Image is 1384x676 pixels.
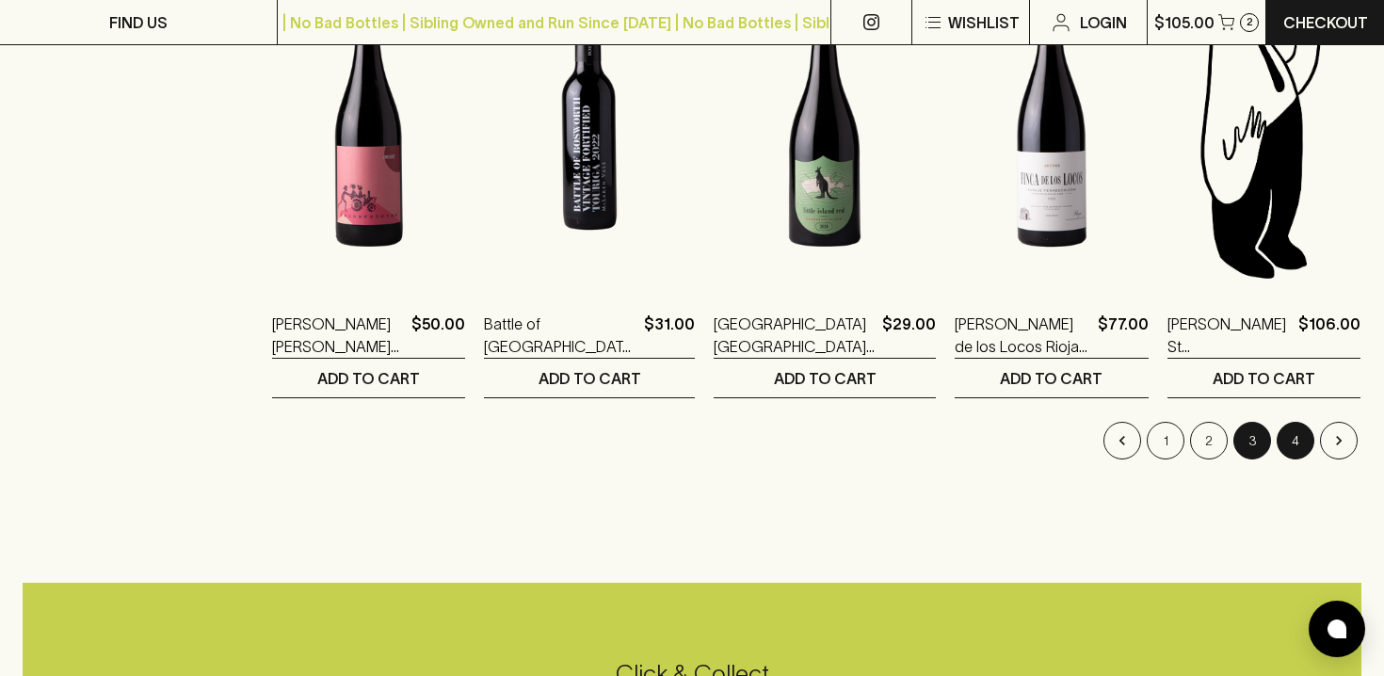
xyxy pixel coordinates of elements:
[484,313,636,358] a: Battle of [GEOGRAPHIC_DATA] Vintage Fortified Touriga 2022 375ml
[882,313,936,358] p: $29.00
[1000,367,1102,390] p: ADD TO CART
[1247,17,1253,27] p: 2
[1167,313,1291,358] a: [PERSON_NAME] St [PERSON_NAME] Rouge 2023
[1154,11,1215,34] p: $105.00
[644,313,695,358] p: $31.00
[1283,11,1368,34] p: Checkout
[317,367,420,390] p: ADD TO CART
[272,422,1360,459] nav: pagination navigation
[1213,367,1315,390] p: ADD TO CART
[955,359,1148,397] button: ADD TO CART
[714,313,875,358] a: [GEOGRAPHIC_DATA] [GEOGRAPHIC_DATA] [GEOGRAPHIC_DATA] [GEOGRAPHIC_DATA] 2024
[955,313,1089,358] a: [PERSON_NAME] de los Locos Rioja Tinto temp [PERSON_NAME] 2022
[484,359,695,397] button: ADD TO CART
[539,367,641,390] p: ADD TO CART
[272,359,465,397] button: ADD TO CART
[774,367,877,390] p: ADD TO CART
[272,313,404,358] a: [PERSON_NAME] [PERSON_NAME] 2022
[1233,422,1271,459] button: page 3
[1320,422,1358,459] button: Go to next page
[1098,313,1149,358] p: $77.00
[411,313,465,358] p: $50.00
[714,359,936,397] button: ADD TO CART
[1103,422,1141,459] button: Go to previous page
[1080,11,1127,34] p: Login
[1167,359,1360,397] button: ADD TO CART
[1298,313,1360,358] p: $106.00
[1328,620,1346,638] img: bubble-icon
[109,11,168,34] p: FIND US
[1190,422,1228,459] button: Go to page 2
[1147,422,1184,459] button: Go to page 1
[1277,422,1314,459] button: Go to page 4
[948,11,1020,34] p: Wishlist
